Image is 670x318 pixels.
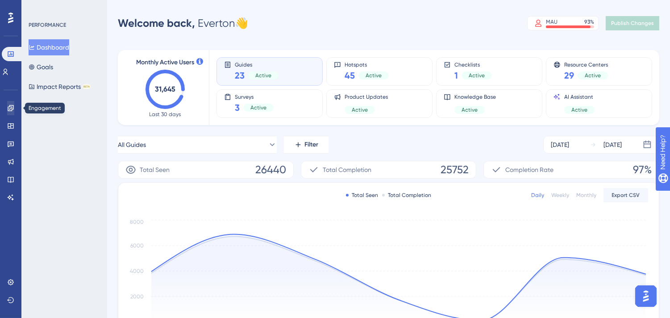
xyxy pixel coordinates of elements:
[150,111,181,118] span: Last 30 days
[345,61,389,67] span: Hotspots
[130,268,144,274] tspan: 4000
[346,192,379,199] div: Total Seen
[118,16,248,30] div: Everton 👋
[130,219,144,225] tspan: 8000
[235,69,245,82] span: 23
[235,61,279,67] span: Guides
[235,93,274,100] span: Surveys
[505,164,553,175] span: Completion Rate
[546,18,558,25] div: MAU
[118,136,277,154] button: All Guides
[255,72,271,79] span: Active
[603,139,622,150] div: [DATE]
[585,72,601,79] span: Active
[140,164,170,175] span: Total Seen
[441,163,469,177] span: 25752
[606,16,659,30] button: Publish Changes
[564,61,608,67] span: Resource Centers
[584,18,594,25] div: 93 %
[29,79,91,95] button: Impact ReportsBETA
[469,72,485,79] span: Active
[564,93,595,100] span: AI Assistant
[130,243,144,249] tspan: 6000
[366,72,382,79] span: Active
[305,139,319,150] span: Filter
[551,139,569,150] div: [DATE]
[323,164,371,175] span: Total Completion
[454,93,496,100] span: Knowledge Base
[531,192,544,199] div: Daily
[29,59,53,75] button: Goals
[564,69,574,82] span: 29
[603,188,648,202] button: Export CSV
[83,84,91,89] div: BETA
[352,106,368,113] span: Active
[382,192,432,199] div: Total Completion
[611,20,654,27] span: Publish Changes
[576,192,596,199] div: Monthly
[454,61,492,67] span: Checklists
[551,192,569,199] div: Weekly
[633,163,652,177] span: 97%
[284,136,329,154] button: Filter
[571,106,587,113] span: Active
[235,101,240,114] span: 3
[155,85,175,93] text: 31,645
[633,283,659,310] iframe: UserGuiding AI Assistant Launcher
[454,69,458,82] span: 1
[612,192,640,199] span: Export CSV
[345,93,388,100] span: Product Updates
[345,69,355,82] span: 45
[250,104,266,111] span: Active
[118,139,146,150] span: All Guides
[118,17,195,29] span: Welcome back,
[136,57,194,68] span: Monthly Active Users
[29,21,66,29] div: PERFORMANCE
[29,39,69,55] button: Dashboard
[255,163,286,177] span: 26440
[130,293,144,300] tspan: 2000
[21,2,56,13] span: Need Help?
[462,106,478,113] span: Active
